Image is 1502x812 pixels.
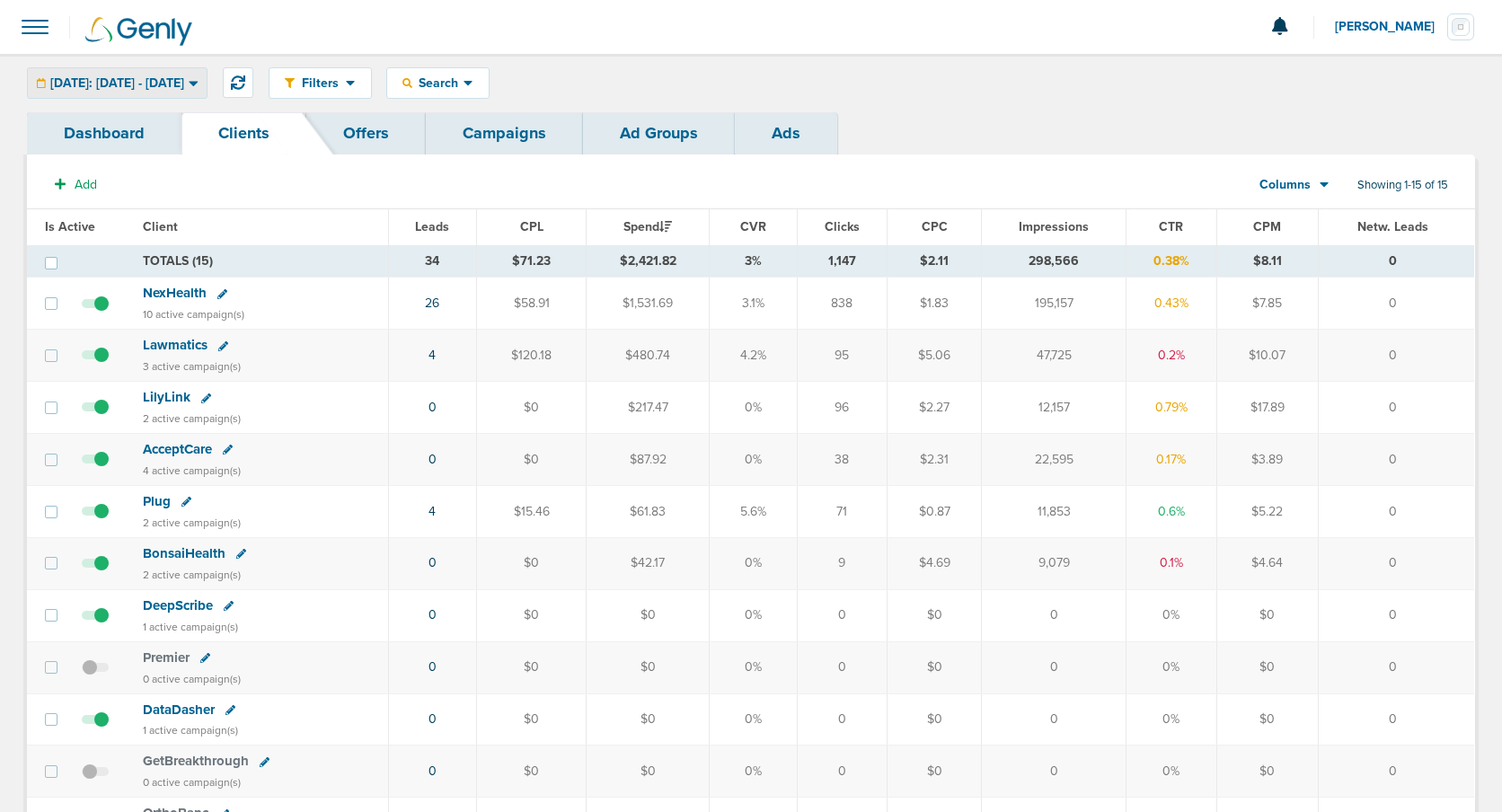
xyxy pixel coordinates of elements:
[798,485,888,537] td: 71
[50,77,184,90] span: [DATE]: [DATE] - [DATE]
[798,693,888,746] td: 0
[1126,382,1216,434] td: 0.79%
[1319,589,1474,641] td: 0
[1319,330,1474,382] td: 0
[143,724,238,737] small: 1 active campaign(s)
[429,711,437,727] a: 0
[710,245,798,278] td: 3%
[1159,219,1183,234] span: CTR
[1216,485,1319,537] td: $5.22
[143,673,241,685] small: 0 active campaign(s)
[143,621,238,633] small: 1 active campaign(s)
[1319,382,1474,434] td: 0
[982,278,1126,330] td: 195,157
[295,75,346,91] span: Filters
[143,649,190,666] span: Premier
[887,330,982,382] td: $5.06
[587,589,710,641] td: $0
[982,382,1126,434] td: 12,157
[476,434,587,486] td: $0
[887,589,982,641] td: $0
[1216,330,1319,382] td: $10.07
[388,245,476,278] td: 34
[143,776,241,789] small: 0 active campaign(s)
[143,702,215,718] span: DataDasher
[476,382,587,434] td: $0
[982,537,1126,589] td: 9,079
[1253,219,1281,234] span: CPM
[476,330,587,382] td: $120.18
[85,17,192,46] img: Genly
[798,537,888,589] td: 9
[476,589,587,641] td: $0
[982,245,1126,278] td: 298,566
[887,746,982,798] td: $0
[798,382,888,434] td: 96
[476,746,587,798] td: $0
[45,172,107,198] button: Add
[710,382,798,434] td: 0%
[476,278,587,330] td: $58.91
[476,245,587,278] td: $71.23
[587,382,710,434] td: $217.47
[27,112,181,154] a: Dashboard
[429,555,437,570] a: 0
[425,296,439,311] a: 26
[887,245,982,278] td: $2.11
[740,219,766,234] span: CVR
[587,641,710,693] td: $0
[1216,693,1319,746] td: $0
[887,641,982,693] td: $0
[75,177,97,192] span: Add
[1126,746,1216,798] td: 0%
[429,504,436,519] a: 4
[710,537,798,589] td: 0%
[1126,278,1216,330] td: 0.43%
[143,516,241,529] small: 2 active campaign(s)
[429,607,437,622] a: 0
[887,382,982,434] td: $2.27
[887,485,982,537] td: $0.87
[587,693,710,746] td: $0
[1357,178,1448,193] span: Showing 1-15 of 15
[710,641,798,693] td: 0%
[476,485,587,537] td: $15.46
[429,452,437,467] a: 0
[982,693,1126,746] td: 0
[143,441,212,457] span: AcceptCare
[710,330,798,382] td: 4.2%
[623,219,672,234] span: Spend
[143,464,241,477] small: 4 active campaign(s)
[1335,21,1447,33] span: [PERSON_NAME]
[45,219,95,234] span: Is Active
[1319,278,1474,330] td: 0
[710,278,798,330] td: 3.1%
[587,330,710,382] td: $480.74
[1216,382,1319,434] td: $17.89
[710,434,798,486] td: 0%
[922,219,948,234] span: CPC
[587,245,710,278] td: $2,421.82
[476,693,587,746] td: $0
[1126,589,1216,641] td: 0%
[982,746,1126,798] td: 0
[1319,641,1474,693] td: 0
[1259,176,1311,194] span: Columns
[1126,693,1216,746] td: 0%
[982,434,1126,486] td: 22,595
[1126,537,1216,589] td: 0.1%
[587,746,710,798] td: $0
[429,400,437,415] a: 0
[1216,245,1319,278] td: $8.11
[143,308,244,321] small: 10 active campaign(s)
[798,746,888,798] td: 0
[710,589,798,641] td: 0%
[1319,434,1474,486] td: 0
[710,693,798,746] td: 0%
[798,589,888,641] td: 0
[143,412,241,425] small: 2 active campaign(s)
[143,360,241,373] small: 3 active campaign(s)
[143,569,241,581] small: 2 active campaign(s)
[982,485,1126,537] td: 11,853
[798,434,888,486] td: 38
